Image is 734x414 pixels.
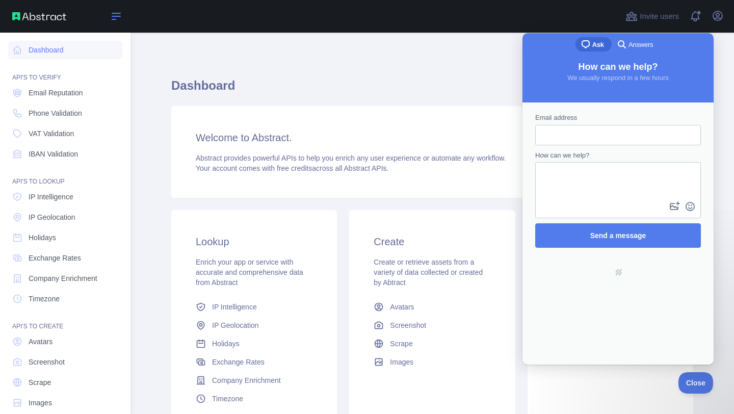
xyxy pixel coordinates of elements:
a: Holidays [8,228,122,247]
span: IP Geolocation [29,212,75,222]
span: Timezone [29,294,60,304]
img: Abstract API [12,12,66,20]
a: Company Enrichment [192,371,317,390]
iframe: Help Scout Beacon - Live Chat, Contact Form, and Knowledge Base [522,33,714,365]
span: Timezone [212,394,243,404]
span: Avatars [390,302,414,312]
a: IBAN Validation [8,145,122,163]
span: IP Intelligence [212,302,257,312]
a: Images [8,394,122,412]
a: Screenshot [8,353,122,371]
h3: Create [374,235,490,249]
h1: Dashboard [171,77,693,102]
span: Avatars [29,337,53,347]
a: Scrape [8,373,122,392]
a: Scrape [370,334,494,353]
a: IP Geolocation [8,208,122,226]
span: Create or retrieve assets from a variety of data collected or created by Abtract [374,258,483,287]
span: Images [390,357,413,367]
a: Exchange Rates [8,249,122,267]
span: Screenshot [390,320,426,330]
span: IP Intelligence [29,192,73,202]
span: Exchange Rates [29,253,81,263]
a: Screenshot [370,316,494,334]
span: Exchange Rates [212,357,265,367]
span: Scrape [390,339,412,349]
a: Timezone [192,390,317,408]
a: Avatars [370,298,494,316]
span: Abstract provides powerful APIs to help you enrich any user experience or automate any workflow. [196,154,506,162]
iframe: Help Scout Beacon - Close [678,372,714,394]
a: Timezone [8,290,122,308]
a: IP Intelligence [192,298,317,316]
span: IBAN Validation [29,149,78,159]
a: VAT Validation [8,124,122,143]
span: Company Enrichment [212,375,281,385]
a: IP Intelligence [8,188,122,206]
span: IP Geolocation [212,320,259,330]
a: Images [370,353,494,371]
span: Screenshot [29,357,65,367]
a: Avatars [8,332,122,351]
span: Phone Validation [29,108,82,118]
a: Dashboard [8,41,122,59]
span: Invite users [640,11,679,22]
h3: Welcome to Abstract. [196,131,669,145]
a: IP Geolocation [192,316,317,334]
span: Your account comes with across all Abstract APIs. [196,164,388,172]
a: Exchange Rates [192,353,317,371]
div: API'S TO VERIFY [8,61,122,82]
a: Email Reputation [8,84,122,102]
a: Holidays [192,334,317,353]
span: Holidays [29,232,56,243]
span: Company Enrichment [29,273,97,283]
div: API'S TO CREATE [8,310,122,330]
span: Holidays [212,339,240,349]
span: VAT Validation [29,128,74,139]
span: free credits [277,164,312,172]
a: Company Enrichment [8,269,122,288]
span: Scrape [29,377,51,387]
h3: Lookup [196,235,312,249]
a: Phone Validation [8,104,122,122]
span: Enrich your app or service with accurate and comprehensive data from Abstract [196,258,303,287]
span: Images [29,398,52,408]
div: API'S TO LOOKUP [8,165,122,186]
span: Email Reputation [29,88,83,98]
button: Invite users [623,8,681,24]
